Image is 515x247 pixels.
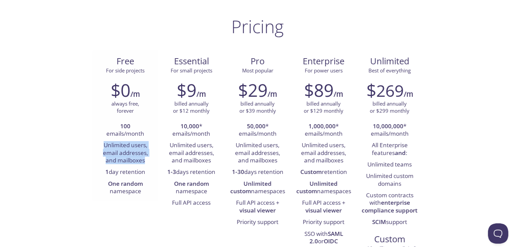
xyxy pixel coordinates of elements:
[164,166,219,178] li: days retention
[304,100,343,115] p: billed annually or $129 monthly
[164,121,219,140] li: * emails/month
[98,140,153,166] li: Unlimited users, email addresses, and mailboxes
[239,100,276,115] p: billed annually or $39 monthly
[296,121,351,140] li: * emails/month
[376,80,404,102] span: 269
[362,159,417,171] li: Unlimited teams
[239,206,276,214] strong: visual viewer
[164,197,219,209] li: Full API access
[196,88,206,100] h6: /m
[395,149,406,157] strong: and
[180,122,199,130] strong: 10,000
[362,121,417,140] li: * emails/month
[232,168,244,176] strong: 1-30
[368,67,411,74] span: Best of everything
[98,55,153,67] span: Free
[230,217,285,228] li: Priority support
[362,233,417,245] span: Custom
[404,88,413,100] h6: /m
[362,171,417,190] li: Unlimited custom domains
[173,100,210,115] p: billed annually or $12 monthly
[105,168,109,176] strong: 1
[230,178,285,198] li: namespaces
[488,223,508,244] iframe: Help Scout Beacon - Open
[296,217,351,228] li: Priority support
[108,180,143,187] strong: One random
[130,88,140,100] h6: /m
[305,206,342,214] strong: visual viewer
[106,67,145,74] span: For side projects
[305,67,343,74] span: For power users
[267,88,277,100] h6: /m
[366,80,404,100] h2: $
[296,166,351,178] li: retention
[98,178,153,198] li: namespace
[230,121,285,140] li: * emails/month
[300,168,322,176] strong: Custom
[372,218,386,226] strong: SCIM
[296,55,351,67] span: Enterprise
[324,237,338,245] strong: OIDC
[171,67,212,74] span: For small projects
[230,197,285,217] li: Full API access +
[242,67,273,74] span: Most popular
[111,80,130,100] h2: $0
[167,168,176,176] strong: 1-3
[296,140,351,166] li: Unlimited users, email addresses, and mailboxes
[304,80,334,100] h2: $89
[362,217,417,228] li: support
[247,122,265,130] strong: 50,000
[362,190,417,217] li: Custom contracts with
[111,100,139,115] p: always free, forever
[98,121,153,140] li: emails/month
[120,122,130,130] strong: 100
[362,199,417,214] strong: enterprise compliance support
[296,178,351,198] li: namespaces
[174,180,209,187] strong: One random
[296,180,338,195] strong: Unlimited custom
[177,80,196,100] h2: $9
[308,122,336,130] strong: 1,000,000
[370,100,409,115] p: billed annually or $299 monthly
[230,166,285,178] li: days retention
[296,197,351,217] li: Full API access +
[373,122,403,130] strong: 10,000,000
[164,140,219,166] li: Unlimited users, email addresses, and mailboxes
[362,140,417,159] li: All Enterprise features :
[238,80,267,100] h2: $29
[370,55,409,67] span: Unlimited
[230,140,285,166] li: Unlimited users, email addresses, and mailboxes
[164,178,219,198] li: namespace
[230,55,285,67] span: Pro
[230,180,272,195] strong: Unlimited custom
[231,16,284,37] h1: Pricing
[98,166,153,178] li: day retention
[309,230,343,245] strong: SAML 2.0
[164,55,219,67] span: Essential
[334,88,343,100] h6: /m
